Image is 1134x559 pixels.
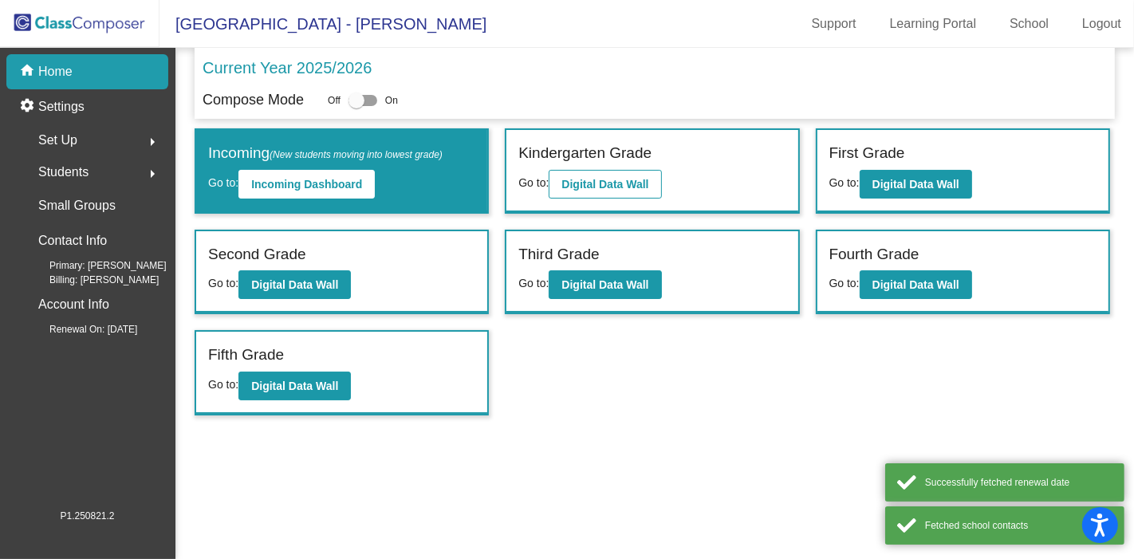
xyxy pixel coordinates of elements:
[19,62,38,81] mat-icon: home
[38,62,73,81] p: Home
[208,378,238,391] span: Go to:
[24,273,159,287] span: Billing: [PERSON_NAME]
[38,195,116,217] p: Small Groups
[1069,11,1134,37] a: Logout
[997,11,1061,37] a: School
[518,142,652,165] label: Kindergarten Grade
[799,11,869,37] a: Support
[19,97,38,116] mat-icon: settings
[238,372,351,400] button: Digital Data Wall
[385,93,398,108] span: On
[38,97,85,116] p: Settings
[829,142,905,165] label: First Grade
[518,243,599,266] label: Third Grade
[208,344,284,367] label: Fifth Grade
[925,518,1112,533] div: Fetched school contacts
[208,176,238,189] span: Go to:
[270,149,443,160] span: (New students moving into lowest grade)
[925,475,1112,490] div: Successfully fetched renewal date
[203,56,372,80] p: Current Year 2025/2026
[24,322,137,337] span: Renewal On: [DATE]
[561,178,648,191] b: Digital Data Wall
[203,89,304,111] p: Compose Mode
[829,243,919,266] label: Fourth Grade
[549,170,661,199] button: Digital Data Wall
[38,293,109,316] p: Account Info
[251,178,362,191] b: Incoming Dashboard
[208,142,443,165] label: Incoming
[143,132,162,152] mat-icon: arrow_right
[549,270,661,299] button: Digital Data Wall
[561,278,648,291] b: Digital Data Wall
[208,243,306,266] label: Second Grade
[143,164,162,183] mat-icon: arrow_right
[860,170,972,199] button: Digital Data Wall
[829,176,860,189] span: Go to:
[251,380,338,392] b: Digital Data Wall
[829,277,860,289] span: Go to:
[872,278,959,291] b: Digital Data Wall
[328,93,341,108] span: Off
[38,230,107,252] p: Contact Info
[38,129,77,152] span: Set Up
[872,178,959,191] b: Digital Data Wall
[24,258,167,273] span: Primary: [PERSON_NAME]
[159,11,486,37] span: [GEOGRAPHIC_DATA] - [PERSON_NAME]
[518,176,549,189] span: Go to:
[38,161,89,183] span: Students
[238,170,375,199] button: Incoming Dashboard
[518,277,549,289] span: Go to:
[877,11,990,37] a: Learning Portal
[208,277,238,289] span: Go to:
[860,270,972,299] button: Digital Data Wall
[251,278,338,291] b: Digital Data Wall
[238,270,351,299] button: Digital Data Wall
